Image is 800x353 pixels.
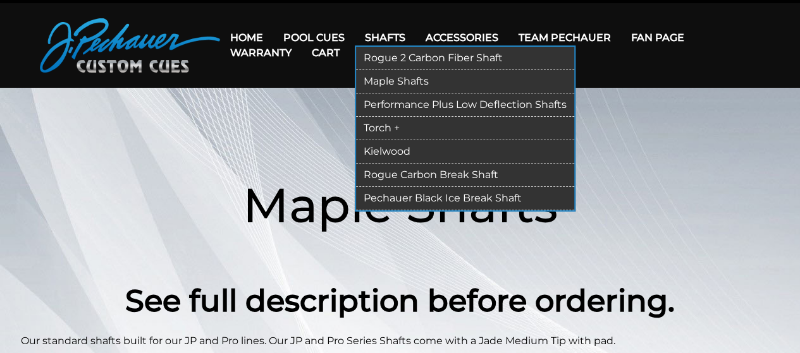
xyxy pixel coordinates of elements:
[356,93,574,117] a: Performance Plus Low Deflection Shafts
[21,333,780,349] p: Our standard shafts built for our JP and Pro lines. Our JP and Pro Series Shafts come with a Jade...
[220,37,302,69] a: Warranty
[302,37,350,69] a: Cart
[220,21,273,54] a: Home
[356,70,574,93] a: Maple Shafts
[40,18,220,73] img: Pechauer Custom Cues
[355,21,415,54] a: Shafts
[621,21,694,54] a: Fan Page
[273,21,355,54] a: Pool Cues
[356,117,574,140] a: Torch +
[243,176,558,234] span: Maple Shafts
[356,140,574,164] a: Kielwood
[508,21,621,54] a: Team Pechauer
[125,282,675,319] strong: See full description before ordering.
[356,187,574,210] a: Pechauer Black Ice Break Shaft
[356,164,574,187] a: Rogue Carbon Break Shaft
[415,21,508,54] a: Accessories
[356,47,574,70] a: Rogue 2 Carbon Fiber Shaft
